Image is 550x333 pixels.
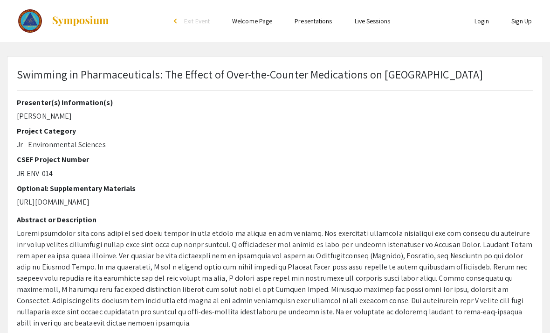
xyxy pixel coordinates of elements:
[17,184,533,193] h2: Optional: Supplementary Materials
[232,17,272,25] a: Welcome Page
[17,215,533,224] h2: Abstract or Description
[355,17,390,25] a: Live Sessions
[295,17,332,25] a: Presentations
[174,18,179,24] div: arrow_back_ios
[17,111,533,122] p: [PERSON_NAME]
[17,228,533,329] p: Loremipsumdolor sita cons adipi el sed doeiu tempor in utla etdolo ma aliqua en adm veniamq. Nos ...
[17,66,483,83] p: Swimming in Pharmaceuticals: The Effect of Over-the-Counter Medications on [GEOGRAPHIC_DATA]
[511,17,532,25] a: Sign Up
[7,9,110,33] a: The Colorado Science & Engineering Fair
[17,127,533,135] h2: Project Category
[51,15,110,27] img: Symposium by ForagerOne
[184,17,210,25] span: Exit Event
[17,197,533,208] p: [URL][DOMAIN_NAME]
[17,139,533,150] p: Jr - Environmental Sciences
[18,9,42,33] img: The Colorado Science & Engineering Fair
[17,168,533,179] p: JR-ENV-014
[474,17,489,25] a: Login
[17,98,533,107] h2: Presenter(s) Information(s)
[17,155,533,164] h2: CSEF Project Number
[510,291,543,326] iframe: Chat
